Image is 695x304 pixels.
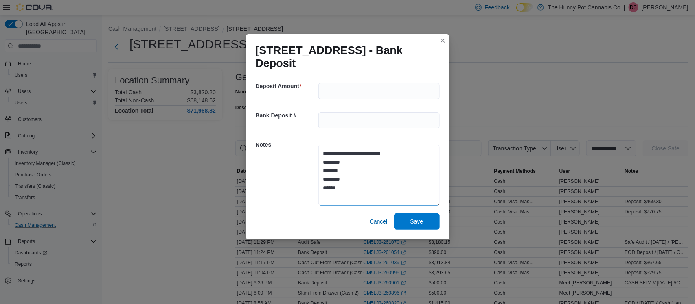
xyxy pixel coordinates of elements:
button: Save [394,213,440,230]
button: Cancel [366,213,391,230]
h5: Bank Deposit # [256,107,317,124]
span: Cancel [370,217,388,226]
h5: Notes [256,137,317,153]
h1: [STREET_ADDRESS] - Bank Deposit [256,44,433,70]
span: Save [410,217,423,226]
h5: Deposit Amount [256,78,317,94]
button: Closes this modal window [438,36,448,46]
